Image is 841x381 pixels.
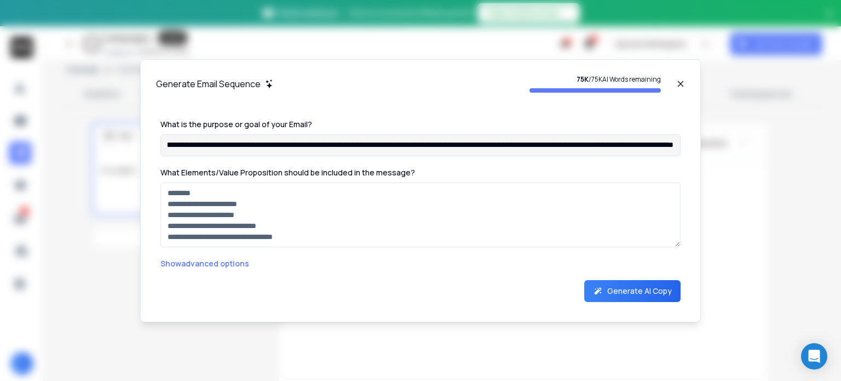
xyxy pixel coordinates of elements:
[160,167,415,178] label: What Elements/Value Proposition should be included in the message?
[160,119,312,129] label: What is the purpose or goal of your Email?
[801,343,827,369] div: Open Intercom Messenger
[577,75,589,84] strong: 75K
[584,280,681,302] button: Generate AI Copy
[160,258,681,269] p: Show advanced options
[529,75,661,84] p: / 75K AI Words remaining
[156,77,261,90] h1: Generate Email Sequence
